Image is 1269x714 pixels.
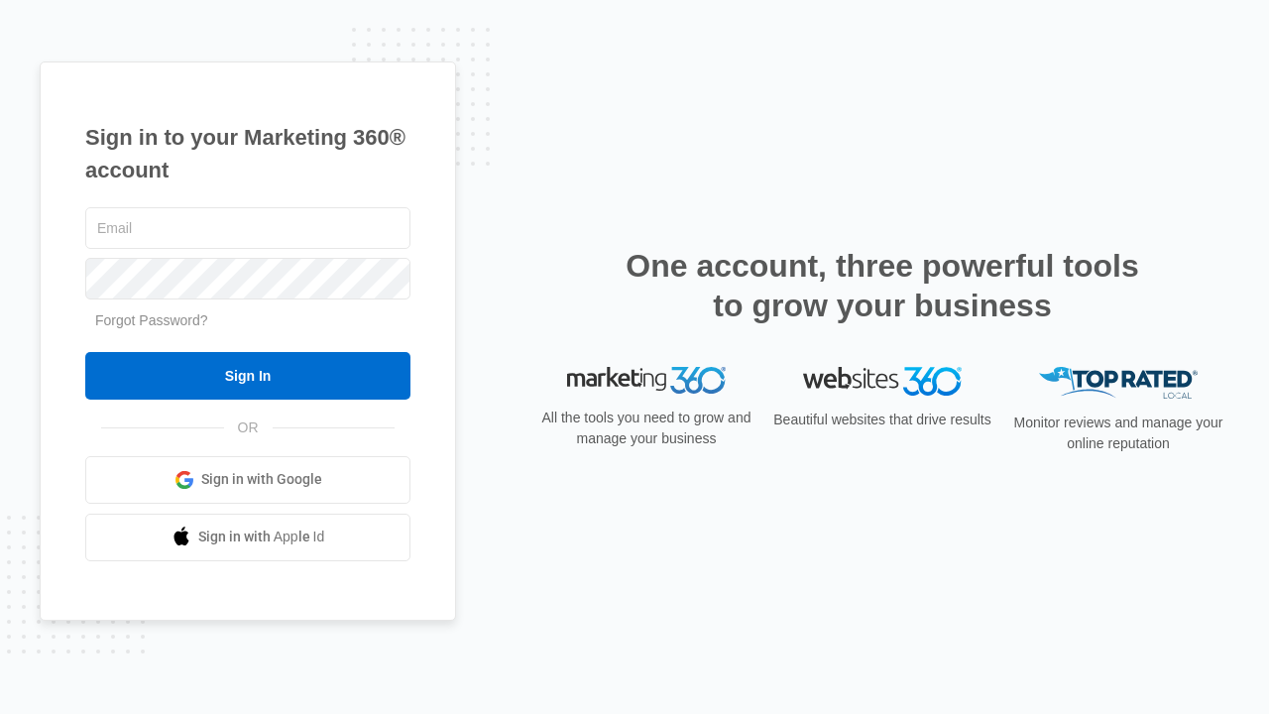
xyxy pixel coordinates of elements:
[85,207,410,249] input: Email
[224,417,273,438] span: OR
[1039,367,1198,400] img: Top Rated Local
[1007,413,1229,454] p: Monitor reviews and manage your online reputation
[201,469,322,490] span: Sign in with Google
[85,121,410,186] h1: Sign in to your Marketing 360® account
[535,408,757,449] p: All the tools you need to grow and manage your business
[85,456,410,504] a: Sign in with Google
[198,527,325,547] span: Sign in with Apple Id
[567,367,726,395] img: Marketing 360
[85,352,410,400] input: Sign In
[95,312,208,328] a: Forgot Password?
[85,514,410,561] a: Sign in with Apple Id
[771,410,993,430] p: Beautiful websites that drive results
[803,367,962,396] img: Websites 360
[620,246,1145,325] h2: One account, three powerful tools to grow your business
